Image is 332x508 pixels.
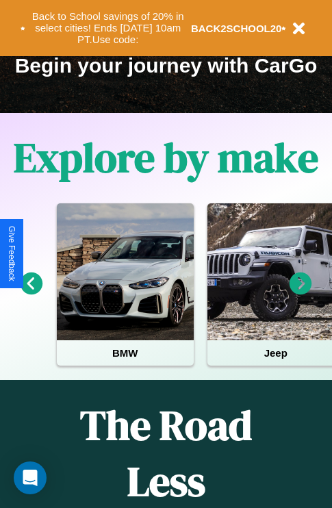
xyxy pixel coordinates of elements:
button: Back to School savings of 20% in select cities! Ends [DATE] 10am PT.Use code: [25,7,191,49]
div: Give Feedback [7,226,16,281]
div: Open Intercom Messenger [14,461,47,494]
b: BACK2SCHOOL20 [191,23,282,34]
h4: BMW [57,340,194,366]
h1: Explore by make [14,129,318,186]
